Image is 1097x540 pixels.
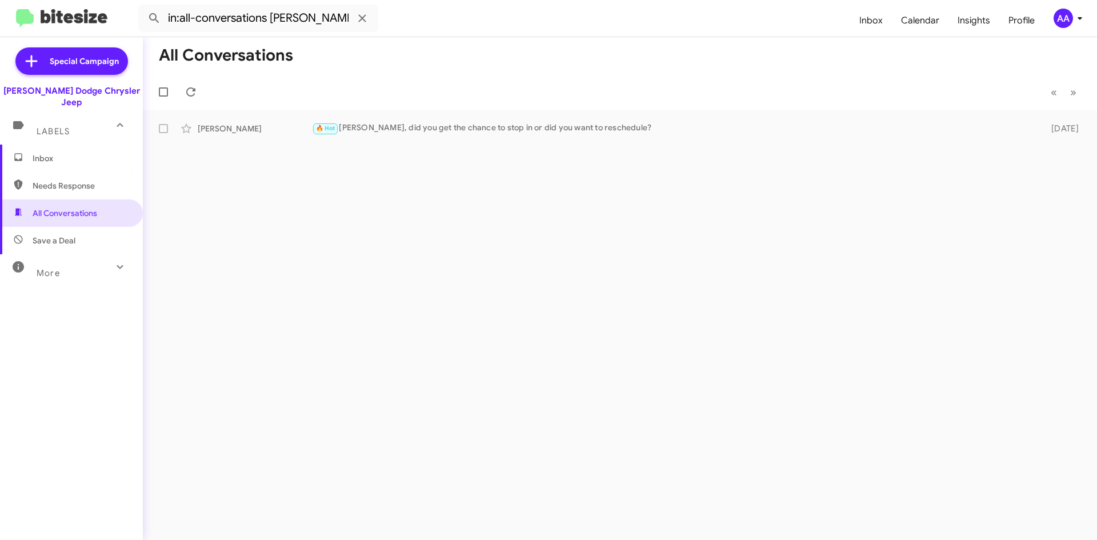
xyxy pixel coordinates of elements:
a: Special Campaign [15,47,128,75]
div: [PERSON_NAME] [198,123,312,134]
span: 🔥 Hot [316,125,335,132]
button: Next [1063,81,1083,104]
span: More [37,268,60,278]
button: AA [1044,9,1084,28]
a: Insights [948,4,999,37]
span: » [1070,85,1076,99]
span: All Conversations [33,207,97,219]
span: « [1051,85,1057,99]
span: Save a Deal [33,235,75,246]
h1: All Conversations [159,46,293,65]
span: Needs Response [33,180,130,191]
nav: Page navigation example [1044,81,1083,104]
div: AA [1054,9,1073,28]
span: Inbox [33,153,130,164]
span: Labels [37,126,70,137]
span: Special Campaign [50,55,119,67]
a: Profile [999,4,1044,37]
div: [DATE] [1033,123,1088,134]
div: [PERSON_NAME], did you get the chance to stop in or did you want to reschedule? [312,122,1033,135]
a: Calendar [892,4,948,37]
a: Inbox [850,4,892,37]
input: Search [138,5,378,32]
button: Previous [1044,81,1064,104]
